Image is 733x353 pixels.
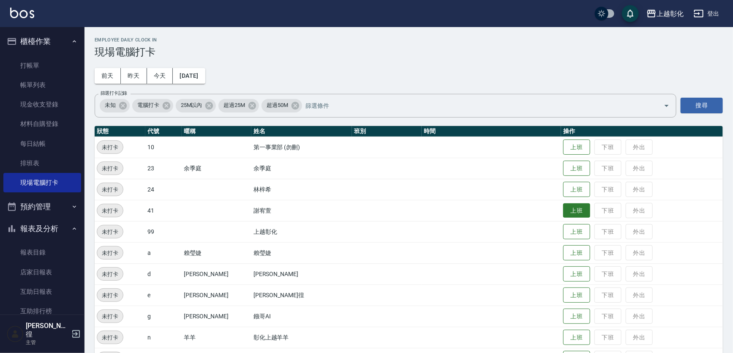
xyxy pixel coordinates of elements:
span: 超過50M [262,101,293,109]
td: 鏹哥AI [251,306,352,327]
td: 賴瑩婕 [182,242,251,263]
th: 暱稱 [182,126,251,137]
td: [PERSON_NAME] [182,263,251,285]
div: 超過25M [218,99,259,112]
th: 操作 [561,126,723,137]
div: 未知 [100,99,130,112]
div: 25M以內 [176,99,216,112]
span: 未打卡 [97,185,123,194]
span: 未打卡 [97,143,123,152]
span: 未打卡 [97,227,123,236]
a: 打帳單 [3,56,81,75]
button: 上班 [563,182,590,197]
button: 預約管理 [3,196,81,218]
td: 彰化上越羊羊 [251,327,352,348]
img: Person [7,326,24,342]
h5: [PERSON_NAME]徨 [26,322,69,339]
a: 現金收支登錄 [3,95,81,114]
a: 排班表 [3,153,81,173]
td: 賴瑩婕 [251,242,352,263]
td: [PERSON_NAME]徨 [251,285,352,306]
td: 24 [145,179,182,200]
span: 25M以內 [176,101,207,109]
th: 時間 [422,126,561,137]
a: 現場電腦打卡 [3,173,81,192]
button: 櫃檯作業 [3,30,81,52]
button: [DATE] [173,68,205,84]
th: 姓名 [251,126,352,137]
button: 上班 [563,287,590,303]
td: n [145,327,182,348]
th: 代號 [145,126,182,137]
h2: Employee Daily Clock In [95,37,723,43]
td: 99 [145,221,182,242]
button: 上越彰化 [643,5,687,22]
td: 羊羊 [182,327,251,348]
button: 上班 [563,245,590,261]
button: 上班 [563,309,590,324]
button: 前天 [95,68,121,84]
td: 余季庭 [182,158,251,179]
button: 報表及分析 [3,218,81,240]
td: 余季庭 [251,158,352,179]
button: save [622,5,639,22]
button: 登出 [690,6,723,22]
span: 未知 [100,101,121,109]
td: g [145,306,182,327]
button: 上班 [563,140,590,155]
div: 超過50M [262,99,302,112]
button: 上班 [563,224,590,240]
td: 23 [145,158,182,179]
div: 電腦打卡 [132,99,173,112]
span: 超過25M [218,101,250,109]
a: 報表目錄 [3,243,81,262]
td: 謝宥萱 [251,200,352,221]
p: 主管 [26,339,69,346]
a: 互助日報表 [3,282,81,301]
td: [PERSON_NAME] [182,285,251,306]
button: 搜尋 [681,98,723,113]
a: 材料自購登錄 [3,114,81,134]
button: 上班 [563,266,590,282]
input: 篩選條件 [303,98,649,113]
button: 上班 [563,161,590,176]
a: 每日結帳 [3,134,81,153]
td: [PERSON_NAME] [182,306,251,327]
td: a [145,242,182,263]
a: 互助排行榜 [3,301,81,321]
button: 今天 [147,68,173,84]
span: 未打卡 [97,333,123,342]
th: 狀態 [95,126,145,137]
button: 上班 [563,203,590,218]
td: 10 [145,137,182,158]
span: 未打卡 [97,249,123,257]
td: 上越彰化 [251,221,352,242]
td: 41 [145,200,182,221]
button: 上班 [563,330,590,345]
label: 篩選打卡記錄 [101,90,127,96]
span: 未打卡 [97,270,123,279]
td: e [145,285,182,306]
th: 班別 [352,126,422,137]
img: Logo [10,8,34,18]
span: 未打卡 [97,291,123,300]
td: 林梓希 [251,179,352,200]
td: [PERSON_NAME] [251,263,352,285]
span: 未打卡 [97,206,123,215]
span: 未打卡 [97,164,123,173]
td: d [145,263,182,285]
div: 上越彰化 [657,8,684,19]
a: 店家日報表 [3,263,81,282]
button: 昨天 [121,68,147,84]
button: Open [660,99,673,112]
span: 電腦打卡 [132,101,164,109]
a: 帳單列表 [3,75,81,95]
h3: 現場電腦打卡 [95,46,723,58]
span: 未打卡 [97,312,123,321]
td: 第一事業部 (勿刪) [251,137,352,158]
